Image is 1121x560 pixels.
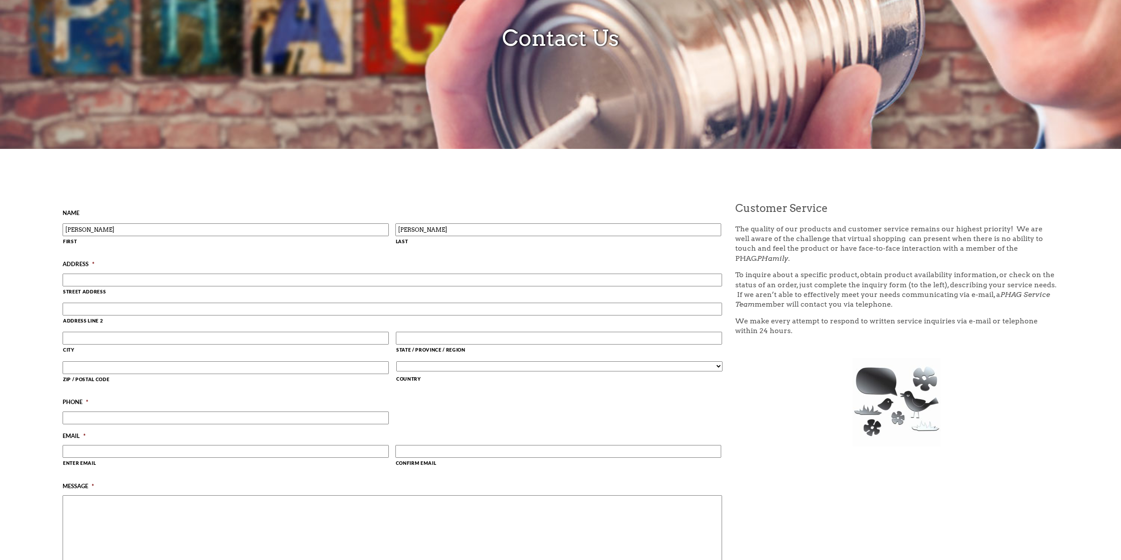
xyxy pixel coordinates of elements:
[396,237,721,248] label: Last
[735,270,1058,316] h4: To inquire about a specific product, obtain product availability information, or check on the sta...
[63,260,94,270] label: Address
[735,316,1058,343] h4: We make every attempt to respond to written service inquiries via e-mail or telephone within 24 h...
[63,398,88,408] label: Phone
[63,237,388,248] label: First
[735,201,1058,224] h1: Customer Service
[396,345,722,357] label: State / Province / Region
[63,458,388,470] label: Enter Email
[63,375,389,386] label: ZIP / Postal Code
[63,432,86,442] label: Email
[396,458,721,470] label: Confirm Email
[396,374,722,386] label: Country
[63,345,389,357] label: City
[735,224,1058,271] h4: The quality of our products and customer service remains our highest priority! We are well aware ...
[63,316,722,328] label: Address Line 2
[63,209,79,219] label: Name
[7,18,1114,58] h3: Contact Us
[63,482,94,492] label: Message
[757,254,788,263] em: PHamily
[853,358,941,446] img: Decal twitter
[63,287,722,299] label: Street Address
